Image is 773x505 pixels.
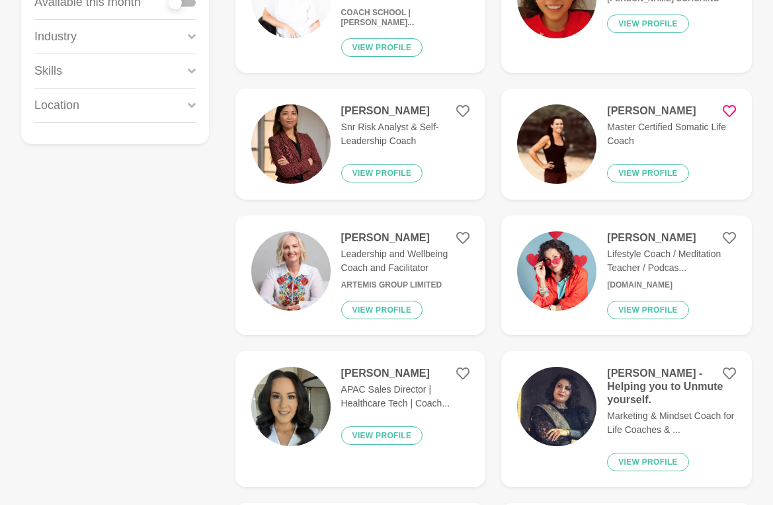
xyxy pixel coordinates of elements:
[607,453,689,471] button: View profile
[501,215,752,335] a: [PERSON_NAME]Lifestyle Coach / Meditation Teacher / Podcas...[DOMAIN_NAME]View profile
[341,280,470,290] h6: Artemis Group Limited
[341,8,470,28] h6: Coach School | [PERSON_NAME]...
[235,89,486,200] a: [PERSON_NAME]Snr Risk Analyst & Self-Leadership CoachView profile
[517,104,596,184] img: 8db6cc805b1ca5f5fdd33356fe94b55f100628b6-1921x2796.jpg
[235,215,486,335] a: [PERSON_NAME]Leadership and Wellbeing Coach and FacilitatorArtemis Group LimitedView profile
[341,367,470,380] h4: [PERSON_NAME]
[251,231,331,311] img: c514684d1cff96b20970aff9aa5b23c2b6aef3b4-768x1024.jpg
[501,351,752,487] a: [PERSON_NAME] - Helping you to Unmute yourself.Marketing & Mindset Coach for Life Coaches & ...Vi...
[341,104,470,118] h4: [PERSON_NAME]
[341,231,470,245] h4: [PERSON_NAME]
[251,367,331,446] img: 4124ccd70d25713a44a68cbbd747b6ef97030f0e-2880x2997.jpg
[607,104,736,118] h4: [PERSON_NAME]
[607,247,736,275] p: Lifestyle Coach / Meditation Teacher / Podcas...
[607,280,736,290] h6: [DOMAIN_NAME]
[341,383,470,410] p: APAC Sales Director | Healthcare Tech | Coach...
[341,164,423,182] button: View profile
[607,301,689,319] button: View profile
[607,367,736,407] h4: [PERSON_NAME] - Helping you to Unmute yourself.
[341,38,423,57] button: View profile
[607,120,736,148] p: Master Certified Somatic Life Coach
[341,426,423,445] button: View profile
[517,231,596,311] img: 2988db8b57a4aa66eb791fb94dded2c2c53cf7bf-4780x3336.jpg
[607,164,689,182] button: View profile
[607,409,736,437] p: Marketing & Mindset Coach for Life Coaches & ...
[341,247,470,275] p: Leadership and Wellbeing Coach and Facilitator
[517,367,596,446] img: 85d83f95863834567841586b86d851c0fb7389fa-1735x1811.jpg
[501,89,752,200] a: [PERSON_NAME]Master Certified Somatic Life CoachView profile
[34,97,79,114] p: Location
[607,231,736,245] h4: [PERSON_NAME]
[607,15,689,33] button: View profile
[341,301,423,319] button: View profile
[34,62,62,80] p: Skills
[34,28,77,46] p: Industry
[251,104,331,184] img: 774805d3192556c3b0b69e5ddd4a390acf571c7b-1500x2000.jpg
[235,351,486,487] a: [PERSON_NAME]APAC Sales Director | Healthcare Tech | Coach...View profile
[341,120,470,148] p: Snr Risk Analyst & Self-Leadership Coach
